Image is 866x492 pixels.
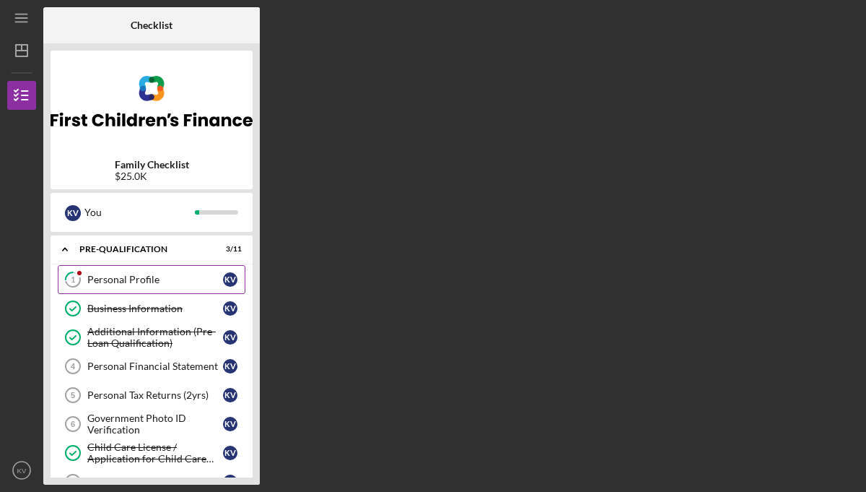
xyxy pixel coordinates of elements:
[84,200,195,225] div: You
[87,361,223,372] div: Personal Financial Statement
[71,362,76,371] tspan: 4
[17,467,27,475] text: KV
[71,275,75,285] tspan: 1
[71,391,75,400] tspan: 5
[223,359,237,374] div: K V
[223,475,237,489] div: K V
[216,245,242,254] div: 3 / 11
[58,439,245,467] a: Child Care License / Application for Child Care LicenseKV
[115,159,189,171] b: Family Checklist
[58,294,245,323] a: Business InformationKV
[223,417,237,431] div: K V
[58,323,245,352] a: Additional Information (Pre-Loan Qualification)KV
[7,456,36,485] button: KV
[87,476,223,488] div: Personal Demographics
[223,301,237,316] div: K V
[87,274,223,285] div: Personal Profile
[58,352,245,381] a: 4Personal Financial StatementKV
[223,330,237,345] div: K V
[65,205,81,221] div: K V
[58,381,245,410] a: 5Personal Tax Returns (2yrs)KV
[51,58,253,144] img: Product logo
[58,410,245,439] a: 6Government Photo ID VerificationKV
[79,245,206,254] div: Pre-Qualification
[115,171,189,182] div: $25.0K
[87,389,223,401] div: Personal Tax Returns (2yrs)
[223,388,237,402] div: K V
[223,446,237,460] div: K V
[87,441,223,465] div: Child Care License / Application for Child Care License
[223,272,237,287] div: K V
[87,326,223,349] div: Additional Information (Pre-Loan Qualification)
[58,265,245,294] a: 1Personal ProfileKV
[87,303,223,314] div: Business Information
[131,20,172,31] b: Checklist
[71,420,75,428] tspan: 6
[87,413,223,436] div: Government Photo ID Verification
